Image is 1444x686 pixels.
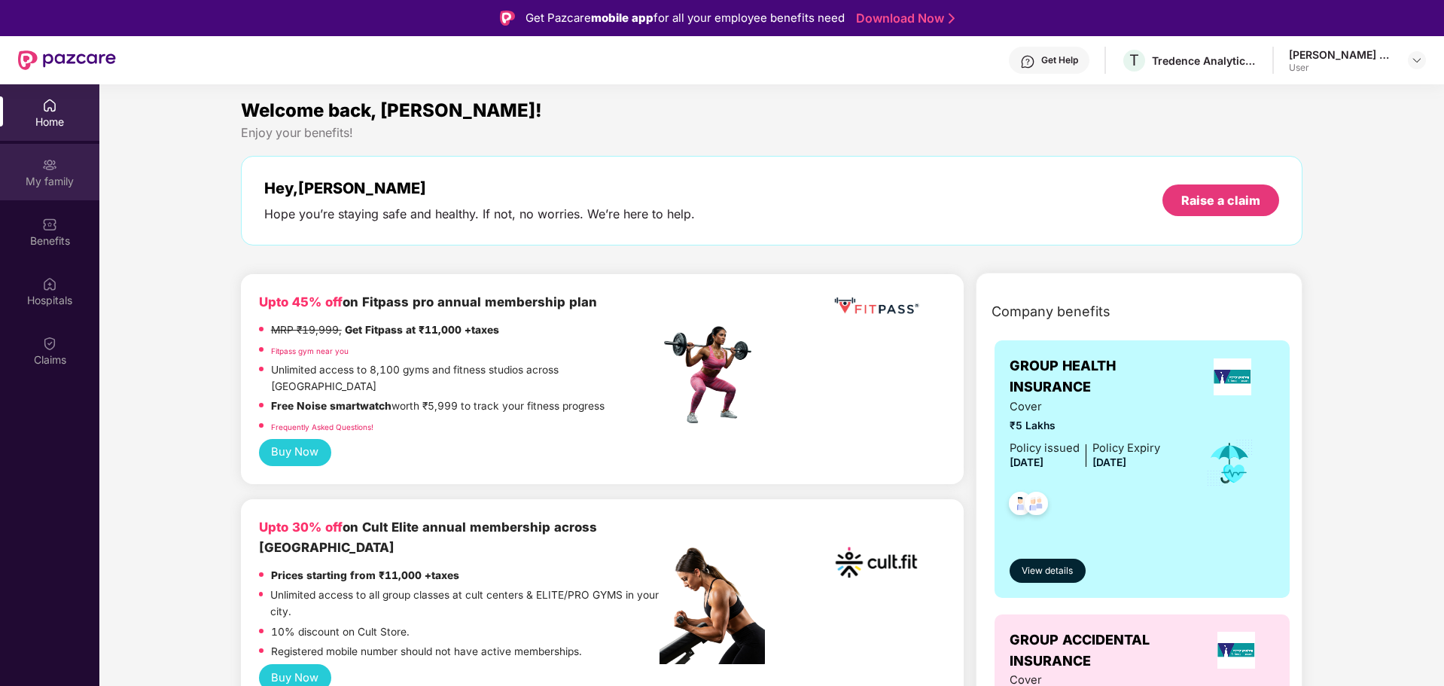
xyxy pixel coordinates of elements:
[241,125,1303,141] div: Enjoy your benefits!
[1010,398,1160,416] span: Cover
[591,11,653,25] strong: mobile app
[1289,47,1394,62] div: [PERSON_NAME] Golasangi
[660,322,765,428] img: fpp.png
[264,179,695,197] div: Hey, [PERSON_NAME]
[271,324,342,336] del: MRP ₹19,999,
[1214,358,1251,395] img: insurerLogo
[1002,487,1039,524] img: svg+xml;base64,PHN2ZyB4bWxucz0iaHR0cDovL3d3dy53My5vcmcvMjAwMC9zdmciIHdpZHRoPSI0OC45NDMiIGhlaWdodD...
[271,346,349,355] a: Fitpass gym near you
[271,362,660,395] p: Unlimited access to 8,100 gyms and fitness studios across [GEOGRAPHIC_DATA]
[1010,355,1190,398] span: GROUP HEALTH INSURANCE
[660,547,765,664] img: pc2.png
[1289,62,1394,74] div: User
[1092,456,1126,468] span: [DATE]
[1018,487,1055,524] img: svg+xml;base64,PHN2ZyB4bWxucz0iaHR0cDovL3d3dy53My5vcmcvMjAwMC9zdmciIHdpZHRoPSI0OC45NDMiIGhlaWdodD...
[831,292,922,320] img: fppp.png
[18,50,116,70] img: New Pazcare Logo
[1205,438,1254,488] img: icon
[264,206,695,222] div: Hope you’re staying safe and healthy. If not, no worries. We’re here to help.
[1041,54,1078,66] div: Get Help
[831,517,922,608] img: cult.png
[1010,418,1160,434] span: ₹5 Lakhs
[42,98,57,113] img: svg+xml;base64,PHN2ZyBpZD0iSG9tZSIgeG1sbnM9Imh0dHA6Ly93d3cudzMub3JnLzIwMDAvc3ZnIiB3aWR0aD0iMjAiIG...
[271,644,582,660] p: Registered mobile number should not have active memberships.
[42,217,57,232] img: svg+xml;base64,PHN2ZyBpZD0iQmVuZWZpdHMiIHhtbG5zPSJodHRwOi8vd3d3LnczLm9yZy8yMDAwL3N2ZyIgd2lkdGg9Ij...
[1092,440,1160,457] div: Policy Expiry
[500,11,515,26] img: Logo
[345,324,499,336] strong: Get Fitpass at ₹11,000 +taxes
[1010,559,1086,583] button: View details
[856,11,950,26] a: Download Now
[241,99,542,121] span: Welcome back, [PERSON_NAME]!
[42,157,57,172] img: svg+xml;base64,PHN2ZyB3aWR0aD0iMjAiIGhlaWdodD0iMjAiIHZpZXdCb3g9IjAgMCAyMCAyMCIgZmlsbD0ibm9uZSIgeG...
[1411,54,1423,66] img: svg+xml;base64,PHN2ZyBpZD0iRHJvcGRvd24tMzJ4MzIiIHhtbG5zPSJodHRwOi8vd3d3LnczLm9yZy8yMDAwL3N2ZyIgd2...
[1010,630,1198,672] span: GROUP ACCIDENTAL INSURANCE
[1010,440,1080,457] div: Policy issued
[1010,456,1043,468] span: [DATE]
[259,439,331,467] button: Buy Now
[526,9,845,27] div: Get Pazcare for all your employee benefits need
[1022,564,1073,578] span: View details
[270,587,659,620] p: Unlimited access to all group classes at cult centers & ELITE/PRO GYMS in your city.
[259,520,343,535] b: Upto 30% off
[271,569,459,581] strong: Prices starting from ₹11,000 +taxes
[1152,53,1257,68] div: Tredence Analytics Solutions Private Limited
[949,11,955,26] img: Stroke
[259,294,597,309] b: on Fitpass pro annual membership plan
[42,276,57,291] img: svg+xml;base64,PHN2ZyBpZD0iSG9zcGl0YWxzIiB4bWxucz0iaHR0cDovL3d3dy53My5vcmcvMjAwMC9zdmciIHdpZHRoPS...
[992,301,1110,322] span: Company benefits
[259,520,597,554] b: on Cult Elite annual membership across [GEOGRAPHIC_DATA]
[1181,192,1260,209] div: Raise a claim
[271,422,373,431] a: Frequently Asked Questions!
[42,336,57,351] img: svg+xml;base64,PHN2ZyBpZD0iQ2xhaW0iIHhtbG5zPSJodHRwOi8vd3d3LnczLm9yZy8yMDAwL3N2ZyIgd2lkdGg9IjIwIi...
[271,400,391,412] strong: Free Noise smartwatch
[1129,51,1139,69] span: T
[1217,632,1255,669] img: insurerLogo
[271,398,605,415] p: worth ₹5,999 to track your fitness progress
[259,294,343,309] b: Upto 45% off
[271,624,410,641] p: 10% discount on Cult Store.
[1020,54,1035,69] img: svg+xml;base64,PHN2ZyBpZD0iSGVscC0zMngzMiIgeG1sbnM9Imh0dHA6Ly93d3cudzMub3JnLzIwMDAvc3ZnIiB3aWR0aD...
